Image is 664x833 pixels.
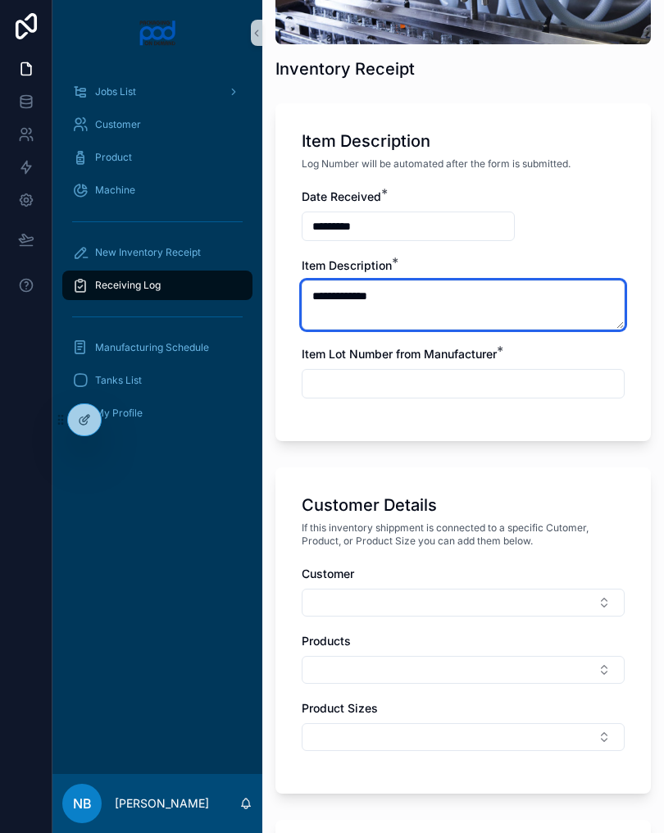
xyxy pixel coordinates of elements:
span: Machine [95,184,135,197]
span: Customer [302,567,354,580]
h1: Inventory Receipt [275,57,415,80]
a: Manufacturing Schedule [62,333,252,362]
div: scrollable content [52,66,262,449]
img: App logo [139,20,177,46]
a: Receiving Log [62,271,252,300]
button: Select Button [302,589,625,617]
span: Log Number will be automated after the form is submitted. [302,157,571,171]
a: My Profile [62,398,252,428]
button: Select Button [302,656,625,684]
span: My Profile [95,407,143,420]
span: Manufacturing Schedule [95,341,209,354]
a: Tanks List [62,366,252,395]
a: Customer [62,110,252,139]
span: Receiving Log [95,279,161,292]
span: Customer [95,118,141,131]
span: NB [73,794,92,813]
p: [PERSON_NAME] [115,795,209,812]
span: Product [95,151,132,164]
span: Product Sizes [302,701,378,715]
span: If this inventory shippment is connected to a specific Cutomer, Product, or Product Size you can ... [302,521,625,548]
a: Machine [62,175,252,205]
h1: Customer Details [302,494,437,517]
span: Date Received [302,189,381,203]
span: New Inventory Receipt [95,246,201,259]
span: Item Lot Number from Manufacturer [302,347,497,361]
button: Select Button [302,723,625,751]
span: Item Description [302,258,392,272]
span: Jobs List [95,85,136,98]
a: Jobs List [62,77,252,107]
span: Products [302,634,351,648]
h1: Item Description [302,130,430,152]
span: Tanks List [95,374,142,387]
a: New Inventory Receipt [62,238,252,267]
a: Product [62,143,252,172]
